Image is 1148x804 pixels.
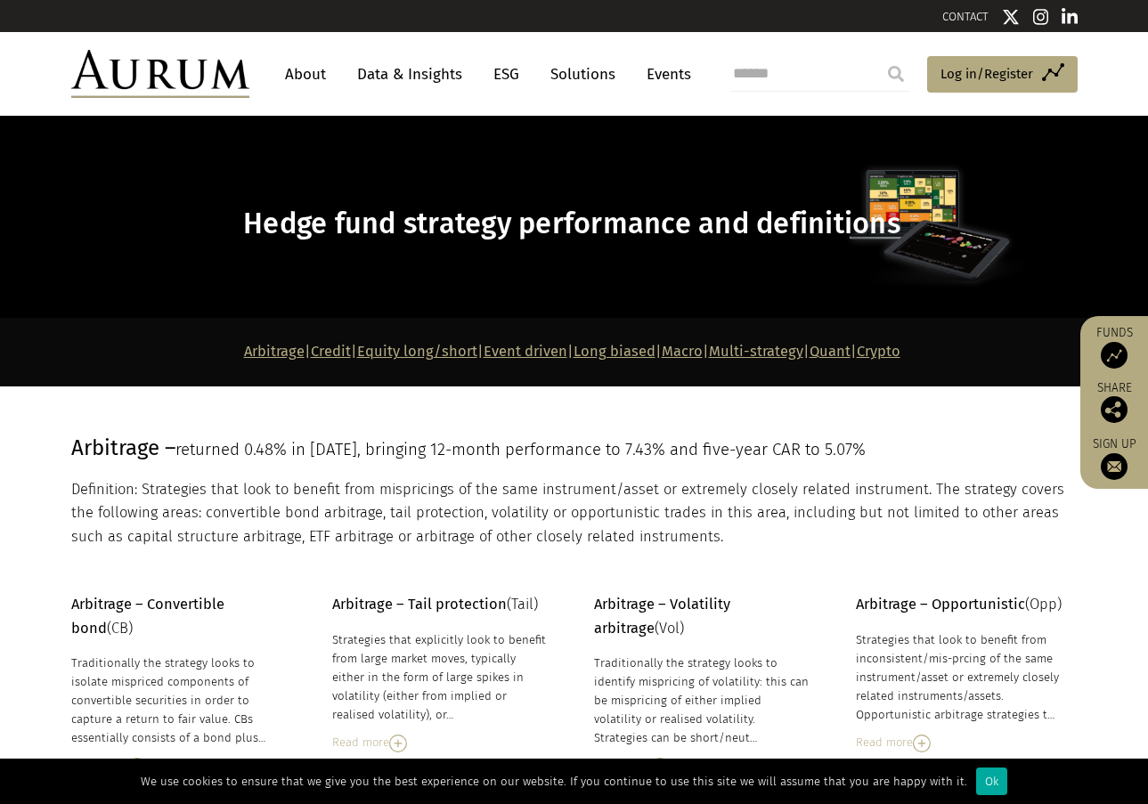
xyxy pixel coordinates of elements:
a: Solutions [541,58,624,91]
div: Traditionally the strategy looks to isolate mispriced components of convertible securities in ord... [71,654,289,748]
span: Hedge fund strategy performance and definitions [243,207,900,241]
div: Strategies that explicitly look to benefit from large market moves, typically either in the form ... [332,630,550,725]
img: Instagram icon [1033,8,1049,26]
div: Read more [594,757,811,776]
strong: Arbitrage – Convertible bond [71,596,224,636]
strong: Arbitrage – Volatility arbitrage [594,596,730,636]
a: ESG [484,58,528,91]
div: Share [1089,382,1139,423]
img: Read More [913,735,931,752]
a: Data & Insights [348,58,471,91]
strong: Arbitrage – Opportunistic [856,596,1025,613]
span: (CB) [71,596,224,636]
a: Multi-strategy [709,343,803,360]
a: Log in/Register [927,56,1078,93]
a: Sign up [1089,436,1139,480]
a: Equity long/short [357,343,477,360]
div: Ok [976,767,1007,795]
div: Traditionally the strategy looks to identify mispricing of volatility: this can be mispricing of ... [594,654,811,748]
img: Sign up to our newsletter [1101,453,1128,480]
a: Arbitrage [244,343,305,360]
img: Twitter icon [1002,8,1020,26]
img: Read More [389,735,407,752]
a: CONTACT [942,10,989,23]
img: Aurum [71,50,249,98]
a: Event driven [484,343,567,360]
img: Access Funds [1101,342,1128,369]
span: Arbitrage – [71,435,175,460]
a: Long biased [574,343,655,360]
a: Quant [810,343,851,360]
a: Events [638,58,691,91]
span: Log in/Register [940,63,1033,85]
a: About [276,58,335,91]
div: Read more [71,757,289,776]
strong: | | | | | | | | [244,343,900,360]
a: Credit [311,343,351,360]
a: Macro [662,343,703,360]
p: (Opp) [856,593,1073,616]
div: Read more [856,733,1073,752]
img: Share this post [1101,396,1128,423]
a: Funds [1089,325,1139,369]
strong: Arbitrage – Tail protection [332,596,507,613]
div: Read more [332,733,550,752]
a: Crypto [857,343,900,360]
span: (Tail) [332,596,538,613]
input: Submit [878,56,914,92]
p: Definition: Strategies that look to benefit from mispricings of the same instrument/asset or extr... [71,478,1073,548]
div: Strategies that look to benefit from inconsistent/mis-prcing of the same instrument/asset or extr... [856,630,1073,725]
p: (Vol) [594,593,811,640]
span: returned 0.48% in [DATE], bringing 12-month performance to 7.43% and five-year CAR to 5.07% [175,440,866,459]
img: Linkedin icon [1062,8,1078,26]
